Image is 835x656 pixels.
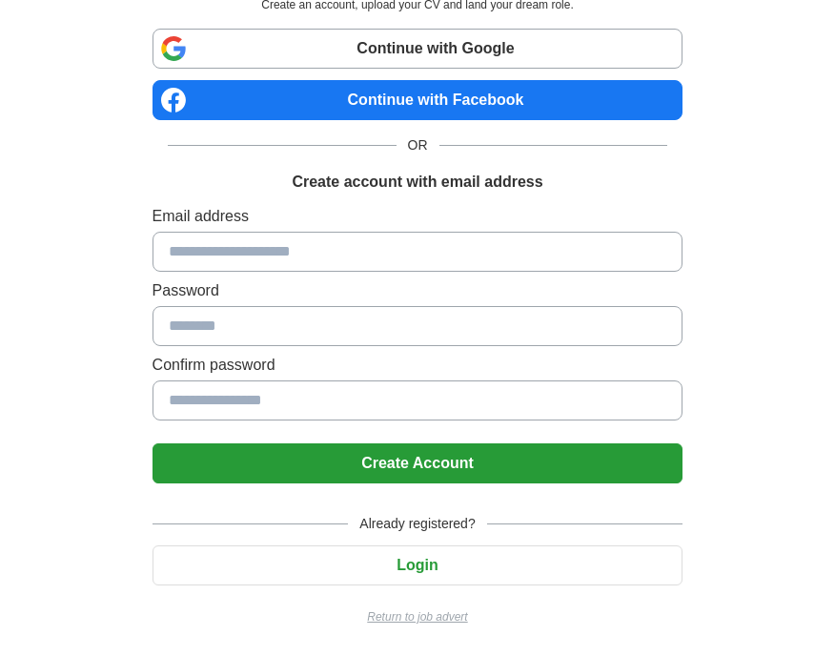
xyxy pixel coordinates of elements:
a: Login [153,557,683,573]
button: Create Account [153,443,683,483]
a: Continue with Facebook [153,80,683,120]
button: Login [153,545,683,585]
label: Email address [153,205,683,228]
span: OR [397,135,439,155]
h1: Create account with email address [292,171,542,194]
a: Continue with Google [153,29,683,69]
a: Return to job advert [153,608,683,625]
label: Password [153,279,683,302]
span: Already registered? [348,514,486,534]
label: Confirm password [153,354,683,377]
